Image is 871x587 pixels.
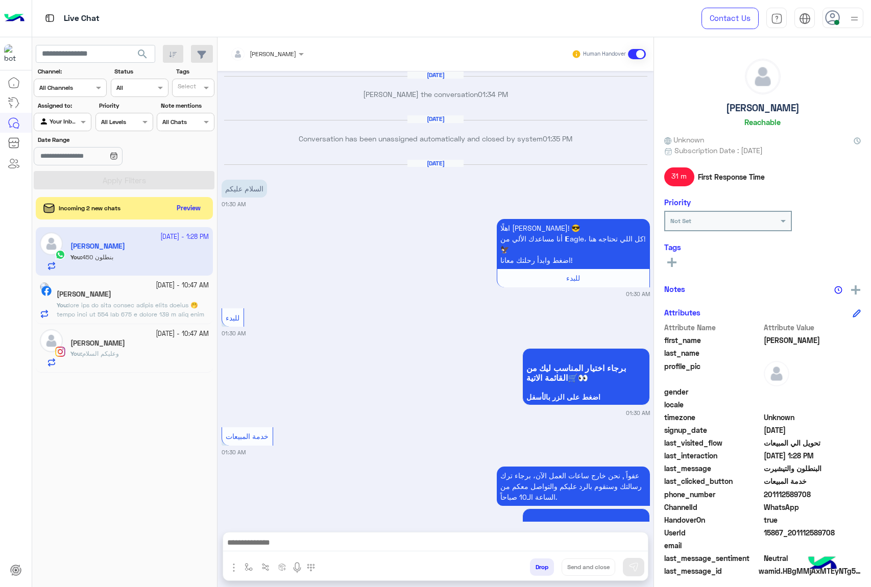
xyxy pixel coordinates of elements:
span: محمود [764,335,861,346]
span: 201112589708 [764,489,861,500]
img: hulul-logo.png [805,546,840,582]
span: last_message [664,463,762,474]
span: locale [664,399,762,410]
span: [PERSON_NAME] [250,50,296,58]
span: للبدء [566,274,580,282]
small: [DATE] - 10:47 AM [156,329,209,339]
h5: [PERSON_NAME] [726,102,800,114]
small: 01:30 AM [222,329,246,337]
span: اضغط على الزر بالأسفل [526,393,646,401]
img: Logo [4,8,25,29]
label: Tags [176,67,213,76]
img: select flow [245,563,253,571]
span: البنطلون والتيشيرت [764,463,861,474]
span: اهلا بيك في ايجل يافندم تصفيات نهايه الموسم 🤭 تيشرت يبدأ من ٢٥٠ الي ٤٠٠ ج جبردين ٥٧٥ ج بولو يبدأ ... [57,301,206,355]
a: tab [766,8,787,29]
b: Not Set [670,217,691,225]
span: برجاء اختيار المناسب ليك من القائمة الاتية🛒👀 [526,363,646,382]
span: You [57,301,67,309]
span: First Response Time [698,172,765,182]
span: last_message_id [664,566,757,576]
span: last_message_sentiment [664,553,762,564]
span: gender [664,386,762,397]
p: 8/10/2025, 1:30 AM [497,467,650,506]
label: Date Range [38,135,152,144]
h5: Mahmoud Abd EL-Rihem [70,339,125,348]
img: defaultAdmin.png [745,59,780,94]
img: Instagram [55,347,65,357]
img: defaultAdmin.png [40,329,63,352]
span: last_name [664,348,762,358]
span: Attribute Value [764,322,861,333]
small: 01:30 AM [222,448,246,456]
p: Conversation has been unassigned automatically and closed by system [222,133,650,144]
span: You [70,350,81,357]
label: Assigned to: [38,101,90,110]
img: notes [834,286,842,294]
span: HandoverOn [664,515,762,525]
img: send message [628,562,639,572]
button: create order [274,558,291,575]
span: last_visited_flow [664,437,762,448]
span: null [764,540,861,551]
span: UserId [664,527,762,538]
img: profile [848,12,861,25]
span: خدمة المبيعات [764,476,861,486]
span: wamid.HBgMMjAxMTEyNTg5NzA4FQIAEhggQUMzMjM0QkFGNzQ5QjQwQzREQjY3OTJDOEEwMTg3NjkA [759,566,861,576]
button: Apply Filters [34,171,214,189]
h6: [DATE] [407,115,464,123]
span: Subscription Date : [DATE] [674,145,763,156]
small: 01:30 AM [222,200,246,208]
span: first_name [664,335,762,346]
h6: Priority [664,198,691,207]
span: null [764,386,861,397]
span: 2025-08-06T20:40:14.313Z [764,425,861,435]
img: picture [40,282,49,291]
p: 8/10/2025, 1:30 AM [497,219,650,269]
span: 2 [764,502,861,512]
span: Unknown [664,134,704,145]
span: وعليكم السلام [82,350,119,357]
b: : [57,301,68,309]
small: Human Handover [583,50,626,58]
span: 2025-10-08T10:28:56.475Z [764,450,861,461]
button: search [130,45,155,67]
span: 31 m [664,167,694,186]
span: true [764,515,861,525]
span: ChannelId [664,502,762,512]
label: Priority [99,101,152,110]
button: Trigger scenario [257,558,274,575]
img: Facebook [41,286,52,296]
button: Send and close [562,558,615,576]
h6: Tags [664,242,861,252]
h6: Reachable [744,117,781,127]
span: search [136,48,149,60]
label: Note mentions [161,101,213,110]
span: Unknown [764,412,861,423]
h6: Notes [664,284,685,293]
h6: [DATE] [407,160,464,167]
img: tab [771,13,783,25]
img: defaultAdmin.png [764,361,789,386]
span: timezone [664,412,762,423]
p: 8/10/2025, 1:30 AM [222,180,267,198]
span: Incoming 2 new chats [59,204,120,213]
p: Live Chat [64,12,100,26]
a: Contact Us [701,8,759,29]
h5: Mohamed Hassan [57,290,111,299]
span: 01:34 PM [478,90,508,99]
img: add [851,285,860,295]
button: Drop [530,558,554,576]
div: Select [176,82,196,93]
p: [PERSON_NAME] the conversation [222,89,650,100]
span: profile_pic [664,361,762,384]
small: 01:30 AM [626,409,650,417]
span: null [764,399,861,410]
span: 01:35 PM [543,134,572,143]
span: last_clicked_button [664,476,762,486]
span: email [664,540,762,551]
span: signup_date [664,425,762,435]
span: للبدء [226,313,239,322]
img: send voice note [291,561,303,574]
label: Channel: [38,67,106,76]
